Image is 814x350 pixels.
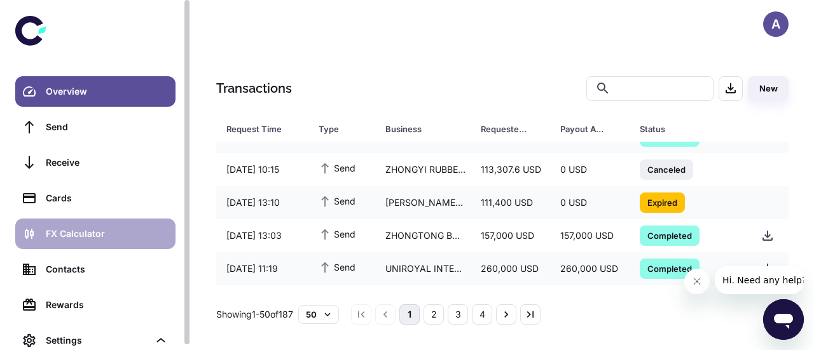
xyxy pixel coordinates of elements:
[375,257,471,281] div: UNIROYAL INTERNATIONAL INDUSTRIES LIMITED
[375,191,471,215] div: [PERSON_NAME] UNIVERSAL IMPEX PVT. LIMITED
[319,161,355,175] span: Send
[216,257,308,281] div: [DATE] 11:19
[216,307,293,321] p: Showing 1-50 of 187
[15,254,176,285] a: Contacts
[226,120,287,138] div: Request Time
[640,120,719,138] div: Status
[319,227,355,241] span: Send
[684,269,710,294] iframe: Close message
[550,224,630,248] div: 157,000 USD
[496,304,516,325] button: Go to next page
[319,120,370,138] span: Type
[640,130,700,142] span: Completed
[748,76,789,101] button: New
[375,158,471,182] div: ZHONGYI RUBBER CO.,LTD
[640,163,693,175] span: Canceled
[46,227,168,241] div: FX Calculator
[471,191,550,215] div: 111,400 USD
[471,257,550,281] div: 260,000 USD
[399,304,420,325] button: page 1
[46,120,168,134] div: Send
[15,147,176,178] a: Receive
[216,125,308,149] div: [DATE] 10:38
[560,120,624,138] span: Payout Amount
[349,304,542,325] nav: pagination navigation
[471,125,550,149] div: 113,307.6 USD
[15,76,176,107] a: Overview
[424,304,444,325] button: Go to page 2
[448,304,468,325] button: Go to page 3
[520,304,541,325] button: Go to last page
[46,262,168,276] div: Contacts
[640,120,736,138] span: Status
[640,196,685,208] span: Expired
[640,262,700,274] span: Completed
[15,290,176,320] a: Rewards
[550,257,630,281] div: 260,000 USD
[226,120,303,138] span: Request Time
[550,191,630,215] div: 0 USD
[216,191,308,215] div: [DATE] 13:10
[319,260,355,274] span: Send
[763,299,804,340] iframe: Button to launch messaging window
[375,125,471,149] div: ZHONGYI RUBBER CO.,LTD
[46,333,149,347] div: Settings
[481,120,528,138] div: Requested Amount
[471,158,550,182] div: 113,307.6 USD
[216,79,292,98] h1: Transactions
[319,120,354,138] div: Type
[640,229,700,241] span: Completed
[471,224,550,248] div: 157,000 USD
[216,224,308,248] div: [DATE] 13:03
[15,219,176,249] a: FX Calculator
[763,11,789,37] button: A
[550,125,630,149] div: 113,307.6 USD
[46,191,168,205] div: Cards
[715,266,804,294] iframe: Message from company
[8,9,92,19] span: Hi. Need any help?
[481,120,545,138] span: Requested Amount
[46,298,168,312] div: Rewards
[46,84,168,98] div: Overview
[298,305,339,324] button: 50
[375,224,471,248] div: ZHONGTONG BUS HONG KONG COMPANY LIMITED
[472,304,492,325] button: Go to page 4
[319,128,355,142] span: Send
[46,156,168,170] div: Receive
[15,112,176,142] a: Send
[560,120,608,138] div: Payout Amount
[319,194,355,208] span: Send
[550,158,630,182] div: 0 USD
[216,158,308,182] div: [DATE] 10:15
[15,183,176,213] a: Cards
